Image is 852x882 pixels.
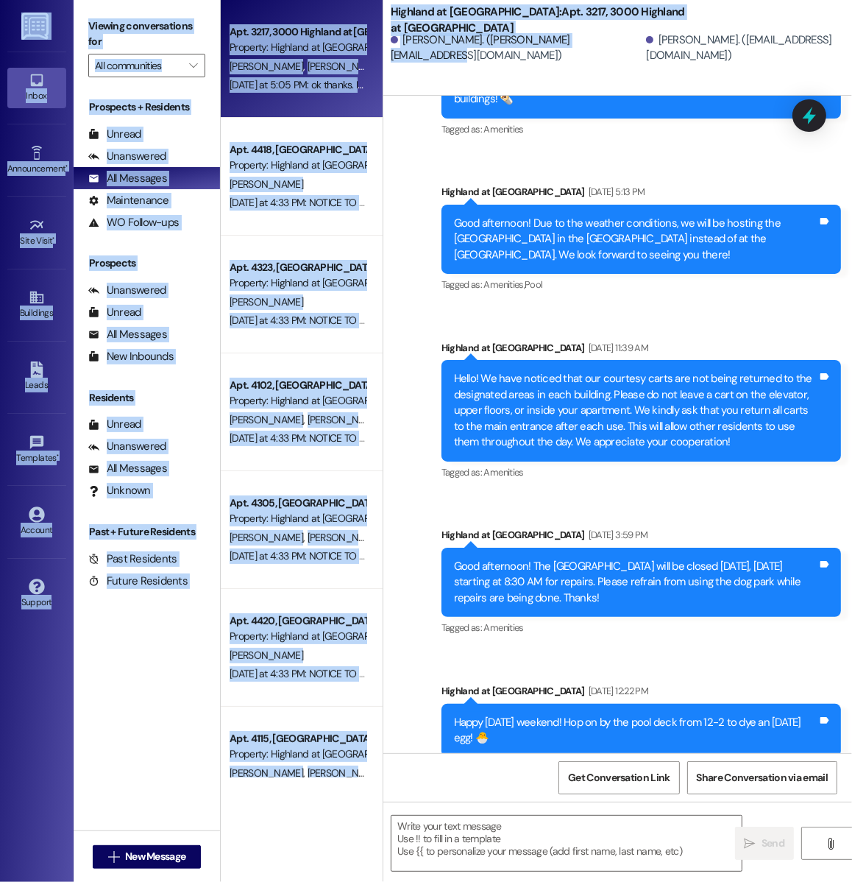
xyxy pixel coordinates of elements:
[230,60,308,73] span: [PERSON_NAME]
[687,761,837,794] button: Share Conversation via email
[697,770,828,786] span: Share Conversation via email
[88,327,167,342] div: All Messages
[454,371,817,450] div: Hello! We have noticed that our courtesy carts are not being returned to the designated areas in ...
[88,574,188,589] div: Future Residents
[230,78,419,91] div: [DATE] at 5:05 PM: ok thanks. Its in our office.
[308,413,381,426] span: [PERSON_NAME]
[441,184,841,205] div: Highland at [GEOGRAPHIC_DATA]
[7,68,66,107] a: Inbox
[230,295,303,308] span: [PERSON_NAME]
[454,216,817,263] div: Good afternoon! Due to the weather conditions, we will be hosting the [GEOGRAPHIC_DATA] in the [G...
[88,127,141,142] div: Unread
[230,495,366,511] div: Apt. 4305, [GEOGRAPHIC_DATA] at [GEOGRAPHIC_DATA]
[230,731,366,747] div: Apt. 4115, [GEOGRAPHIC_DATA] at [GEOGRAPHIC_DATA]
[441,119,841,140] div: Tagged as:
[762,836,784,851] span: Send
[88,349,174,364] div: New Inbounds
[74,390,220,406] div: Residents
[230,649,303,662] span: [PERSON_NAME]
[88,15,205,54] label: Viewing conversations for
[95,54,182,77] input: All communities
[735,827,794,860] button: Send
[88,483,151,498] div: Unknown
[230,142,366,158] div: Apt. 4418, [GEOGRAPHIC_DATA] at [GEOGRAPHIC_DATA]
[441,617,841,638] div: Tagged as:
[825,838,836,850] i: 
[391,4,685,36] b: Highland at [GEOGRAPHIC_DATA]: Apt. 3217, 3000 Highland at [GEOGRAPHIC_DATA]
[7,502,66,542] a: Account
[230,158,366,173] div: Property: Highland at [GEOGRAPHIC_DATA]
[88,417,141,432] div: Unread
[230,260,366,275] div: Apt. 4323, [GEOGRAPHIC_DATA] at [GEOGRAPHIC_DATA]
[230,511,366,526] div: Property: Highland at [GEOGRAPHIC_DATA]
[230,40,366,55] div: Property: Highland at [GEOGRAPHIC_DATA]
[525,278,542,291] span: Pool
[108,851,119,863] i: 
[74,99,220,115] div: Prospects + Residents
[230,413,308,426] span: [PERSON_NAME]
[74,524,220,540] div: Past + Future Residents
[646,32,841,64] div: [PERSON_NAME]. ([EMAIL_ADDRESS][DOMAIN_NAME])
[65,161,68,172] span: •
[88,305,141,320] div: Unread
[230,747,366,762] div: Property: Highland at [GEOGRAPHIC_DATA]
[230,629,366,644] div: Property: Highland at [GEOGRAPHIC_DATA]
[558,761,679,794] button: Get Conversation Link
[7,574,66,614] a: Support
[454,715,817,747] div: Happy [DATE] weekend! Hop on by the pool deck from 12-2 to dye an [DATE] egg! 🐣
[7,430,66,470] a: Templates •
[57,451,59,461] span: •
[308,60,381,73] span: [PERSON_NAME]
[230,177,303,191] span: [PERSON_NAME]
[88,551,177,567] div: Past Residents
[484,278,525,291] span: Amenities ,
[585,683,648,699] div: [DATE] 12:22 PM
[93,845,202,869] button: New Message
[585,527,648,543] div: [DATE] 3:59 PM
[88,461,167,476] div: All Messages
[21,13,52,40] img: ResiDesk Logo
[7,357,66,397] a: Leads
[441,340,841,361] div: Highland at [GEOGRAPHIC_DATA]
[53,233,55,244] span: •
[74,255,220,271] div: Prospects
[484,621,524,634] span: Amenities
[230,393,366,409] div: Property: Highland at [GEOGRAPHIC_DATA]
[7,213,66,253] a: Site Visit •
[454,559,817,606] div: Good afternoon! The [GEOGRAPHIC_DATA] will be closed [DATE], [DATE] starting at 8:30 AM for repai...
[230,531,308,544] span: [PERSON_NAME]
[441,274,841,295] div: Tagged as:
[88,193,169,208] div: Maintenance
[441,683,841,704] div: Highland at [GEOGRAPHIC_DATA]
[230,766,308,780] span: [PERSON_NAME]
[88,283,166,298] div: Unanswered
[308,531,381,544] span: [PERSON_NAME]
[88,215,179,230] div: WO Follow-ups
[745,838,756,850] i: 
[230,275,366,291] div: Property: Highland at [GEOGRAPHIC_DATA]
[230,378,366,393] div: Apt. 4102, [GEOGRAPHIC_DATA] at [GEOGRAPHIC_DATA]
[7,285,66,325] a: Buildings
[484,466,524,479] span: Amenities
[585,340,648,356] div: [DATE] 11:39 AM
[585,184,645,200] div: [DATE] 5:13 PM
[88,149,166,164] div: Unanswered
[189,60,197,71] i: 
[308,766,381,780] span: [PERSON_NAME]
[230,613,366,629] div: Apt. 4420, [GEOGRAPHIC_DATA] at [GEOGRAPHIC_DATA]
[441,527,841,548] div: Highland at [GEOGRAPHIC_DATA]
[391,32,642,64] div: [PERSON_NAME]. ([PERSON_NAME][EMAIL_ADDRESS][DOMAIN_NAME])
[88,171,167,186] div: All Messages
[484,123,524,135] span: Amenities
[441,462,841,483] div: Tagged as:
[568,770,670,786] span: Get Conversation Link
[88,439,166,454] div: Unanswered
[125,849,185,864] span: New Message
[230,24,366,40] div: Apt. 3217, 3000 Highland at [GEOGRAPHIC_DATA]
